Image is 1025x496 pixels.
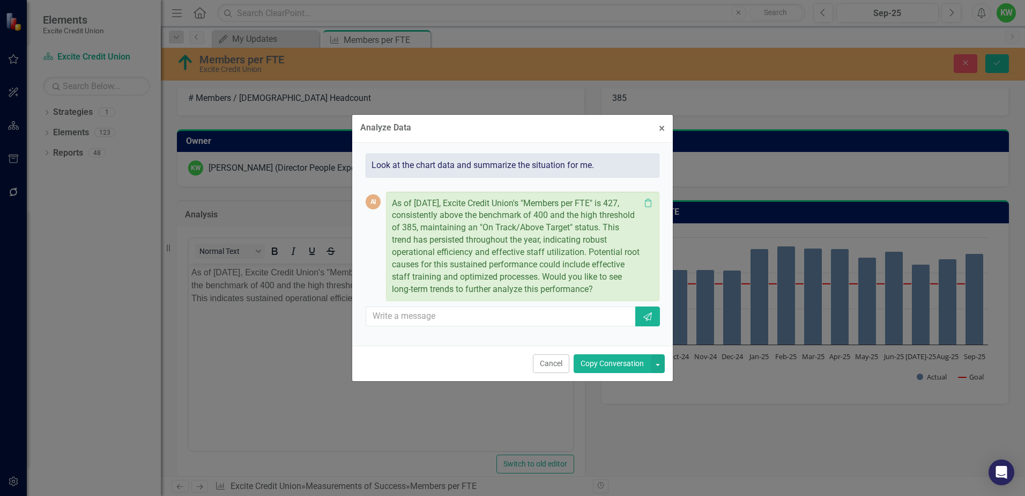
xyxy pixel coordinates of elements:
div: Analyze Data [360,123,411,133]
div: Look at the chart data and summarize the situation for me. [366,154,659,178]
input: Write a message [366,307,636,326]
p: As of [DATE], Excite Credit Union's "Members per FTE" is 427, consistently above the benchmark of... [392,198,640,296]
button: Cancel [533,354,569,373]
div: AI [366,194,381,209]
p: As of [DATE], Excite Credit Union's "Members per FTE" stands at 419, maintaining a position above... [3,3,382,41]
div: Open Intercom Messenger [989,459,1014,485]
span: × [659,122,665,135]
button: Copy Conversation [574,354,651,373]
